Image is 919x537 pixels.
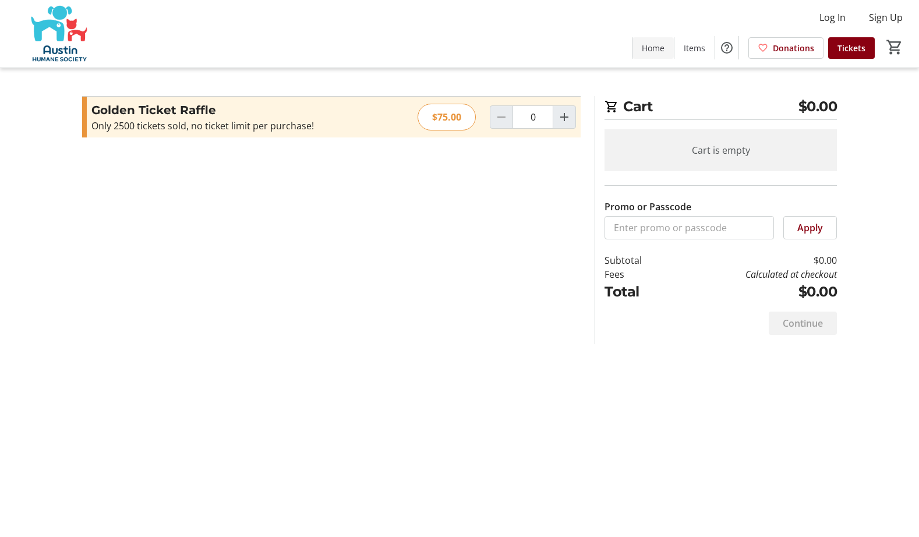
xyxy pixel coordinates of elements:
[797,221,823,235] span: Apply
[798,96,837,117] span: $0.00
[512,105,553,129] input: Golden Ticket Raffle Quantity
[860,8,912,27] button: Sign Up
[553,106,575,128] button: Increment by one
[605,216,774,239] input: Enter promo or passcode
[7,5,111,63] img: Austin Humane Society's Logo
[632,37,674,59] a: Home
[748,37,823,59] a: Donations
[715,36,738,59] button: Help
[819,10,846,24] span: Log In
[91,119,346,133] div: Only 2500 tickets sold, no ticket limit per purchase!
[674,37,715,59] a: Items
[91,101,346,119] h3: Golden Ticket Raffle
[605,281,672,302] td: Total
[418,104,476,130] div: $75.00
[773,42,814,54] span: Donations
[605,129,837,171] div: Cart is empty
[605,200,691,214] label: Promo or Passcode
[672,281,837,302] td: $0.00
[672,253,837,267] td: $0.00
[684,42,705,54] span: Items
[884,37,905,58] button: Cart
[828,37,875,59] a: Tickets
[605,267,672,281] td: Fees
[783,216,837,239] button: Apply
[605,96,837,120] h2: Cart
[810,8,855,27] button: Log In
[837,42,865,54] span: Tickets
[605,253,672,267] td: Subtotal
[869,10,903,24] span: Sign Up
[642,42,664,54] span: Home
[672,267,837,281] td: Calculated at checkout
